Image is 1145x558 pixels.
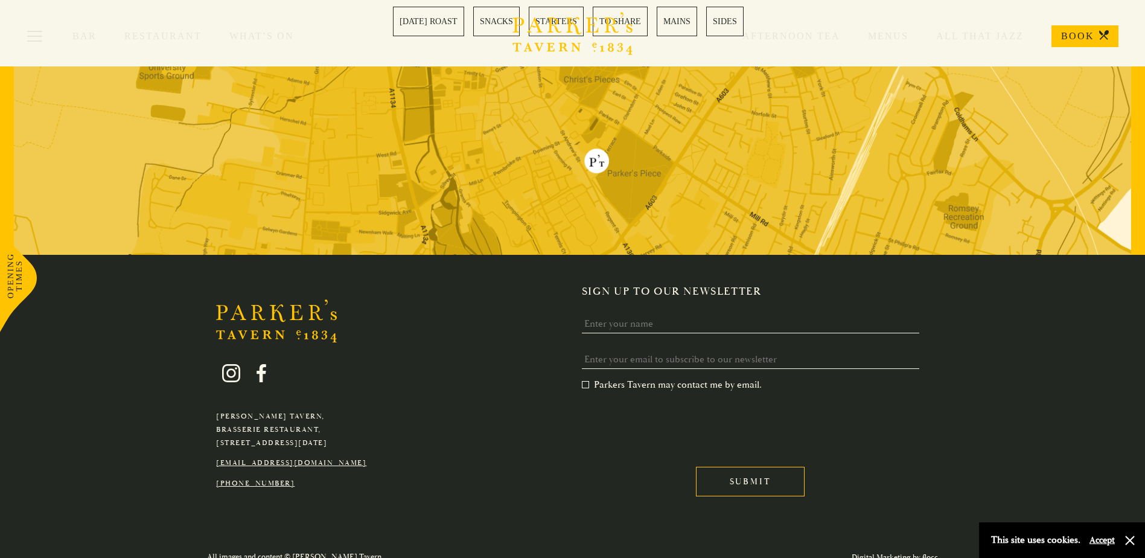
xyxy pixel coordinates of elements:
p: This site uses cookies. [991,531,1080,549]
input: Enter your name [582,315,919,333]
a: [EMAIL_ADDRESS][DOMAIN_NAME] [216,458,366,467]
img: map [14,66,1131,255]
iframe: reCAPTCHA [582,400,765,447]
button: Close and accept [1124,534,1136,547]
input: Enter your email to subscribe to our newsletter [582,350,919,369]
label: Parkers Tavern may contact me by email. [582,379,762,391]
p: [PERSON_NAME] Tavern, Brasserie Restaurant, [STREET_ADDRESS][DATE] [216,410,366,449]
h2: Sign up to our newsletter [582,285,929,298]
a: [PHONE_NUMBER] [216,479,295,488]
button: Accept [1089,534,1115,546]
input: Submit [696,467,805,496]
